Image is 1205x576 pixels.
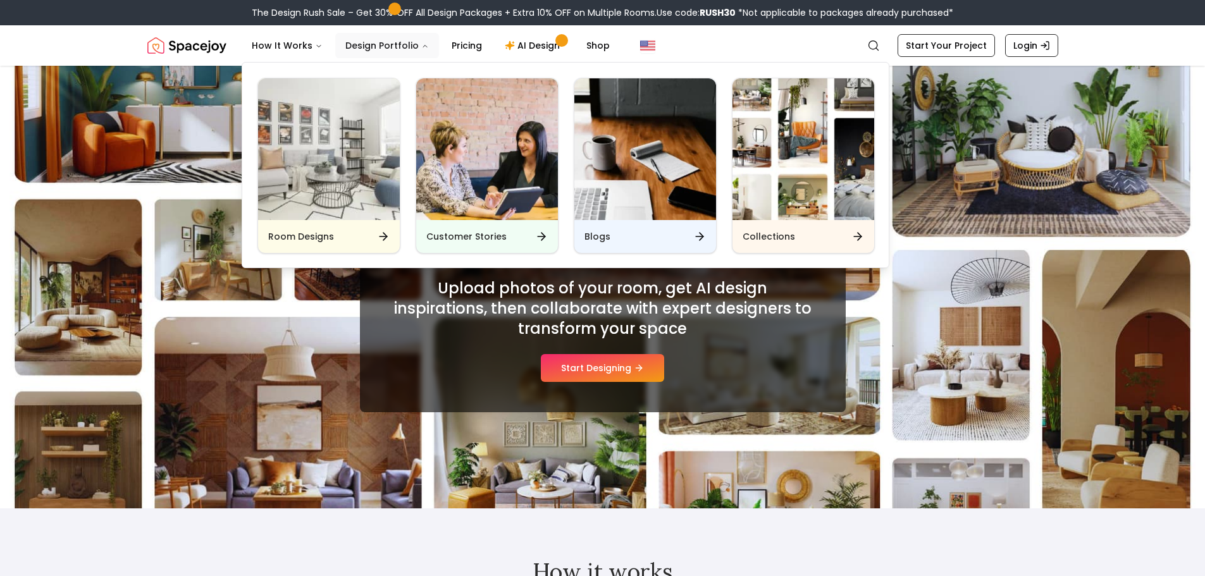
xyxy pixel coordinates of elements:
[268,230,334,243] h6: Room Designs
[574,78,717,254] a: BlogsBlogs
[700,6,736,19] b: RUSH30
[574,78,716,220] img: Blogs
[743,230,795,243] h6: Collections
[495,33,574,58] a: AI Design
[147,25,1058,66] nav: Global
[736,6,953,19] span: *Not applicable to packages already purchased*
[242,33,620,58] nav: Main
[442,33,492,58] a: Pricing
[732,78,875,254] a: CollectionsCollections
[426,230,507,243] h6: Customer Stories
[541,354,664,382] button: Start Designing
[657,6,736,19] span: Use code:
[252,6,953,19] div: The Design Rush Sale – Get 30% OFF All Design Packages + Extra 10% OFF on Multiple Rooms.
[640,38,655,53] img: United States
[416,78,559,254] a: Customer StoriesCustomer Stories
[147,33,226,58] img: Spacejoy Logo
[416,78,558,220] img: Customer Stories
[242,63,890,269] div: Design Portfolio
[576,33,620,58] a: Shop
[258,78,400,220] img: Room Designs
[390,278,815,339] h2: Upload photos of your room, get AI design inspirations, then collaborate with expert designers to...
[242,33,333,58] button: How It Works
[732,78,874,220] img: Collections
[584,230,610,243] h6: Blogs
[335,33,439,58] button: Design Portfolio
[147,33,226,58] a: Spacejoy
[1005,34,1058,57] a: Login
[898,34,995,57] a: Start Your Project
[257,78,400,254] a: Room DesignsRoom Designs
